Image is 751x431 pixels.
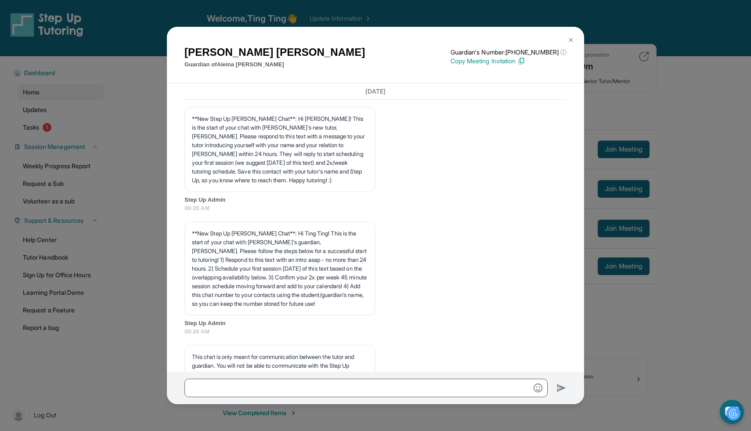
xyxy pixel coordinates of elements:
h3: [DATE] [184,87,567,96]
span: ⓘ [560,48,567,57]
p: Guardian of Aleina [PERSON_NAME] [184,60,365,69]
img: Emoji [534,384,542,392]
span: 08:28 AM [184,204,567,213]
img: Send icon [556,383,567,393]
p: **New Step Up [PERSON_NAME] Chat**: Hi [PERSON_NAME]! This is the start of your chat with [PERSON... [192,114,368,185]
span: Step Up Admin [184,196,567,204]
p: This chat is only meant for communication between the tutor and guardian. You will not be able to... [192,352,368,388]
img: Close Icon [567,36,574,43]
p: Guardian's Number: [PHONE_NUMBER] [451,48,567,57]
span: 08:28 AM [184,327,567,336]
p: **New Step Up [PERSON_NAME] Chat**: Hi Ting Ting! This is the start of your chat with [PERSON_NAM... [192,229,368,308]
p: Copy Meeting Invitation [451,57,567,65]
h1: [PERSON_NAME] [PERSON_NAME] [184,44,365,60]
button: chat-button [720,400,744,424]
img: Copy Icon [517,57,525,65]
span: Step Up Admin [184,319,567,328]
